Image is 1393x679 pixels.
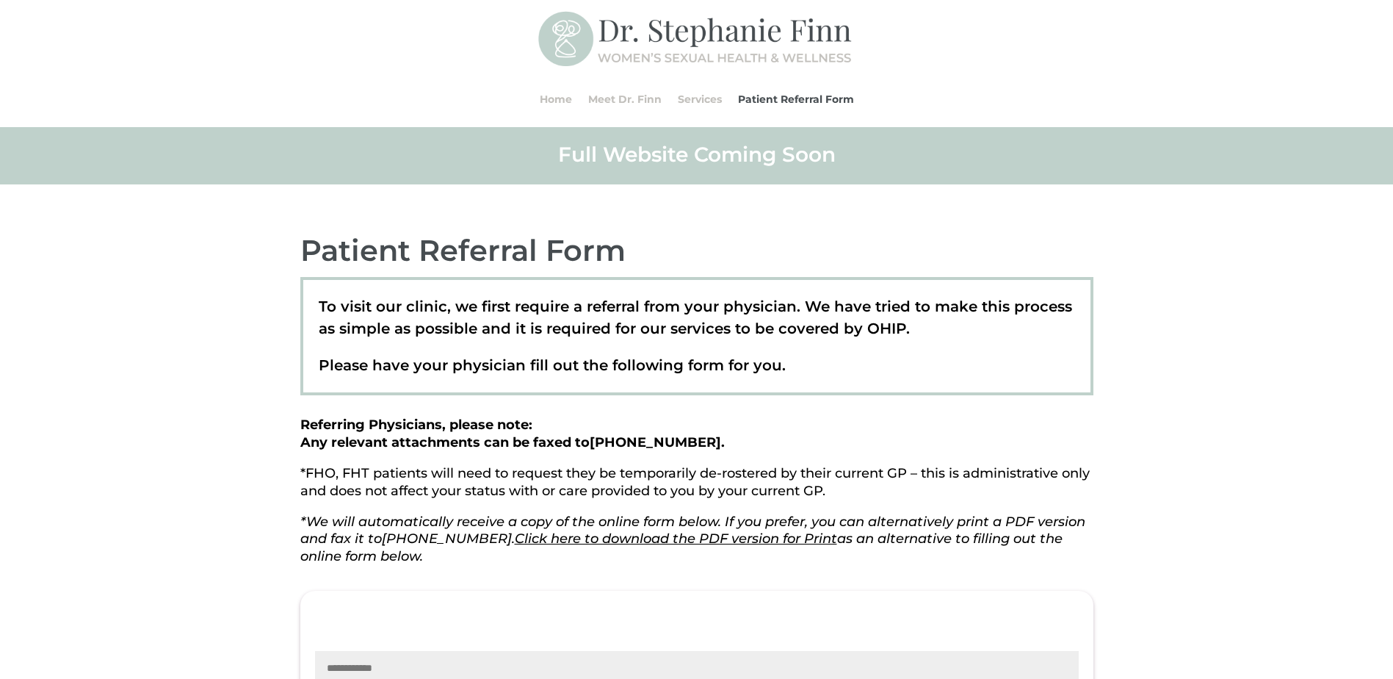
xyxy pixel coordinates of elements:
[300,141,1093,175] h2: Full Website Coming Soon
[300,514,1085,565] em: *We will automatically receive a copy of the online form below. If you prefer, you can alternativ...
[738,71,854,127] a: Patient Referral Form
[678,71,722,127] a: Services
[319,295,1074,354] p: To visit our clinic, we first require a referral from your physician. We have tried to make this ...
[588,71,662,127] a: Meet Dr. Finn
[515,531,837,547] a: Click here to download the PDF version for Print
[300,465,1093,514] p: *FHO, FHT patients will need to request they be temporarily de-rostered by their current GP – thi...
[590,434,721,450] span: [PHONE_NUMBER]
[300,231,1093,277] h2: Patient Referral Form
[300,417,725,450] strong: Referring Physicians, please note: Any relevant attachments can be faxed to .
[540,71,572,127] a: Home
[382,531,512,547] span: [PHONE_NUMBER]
[319,354,1074,376] p: Please have your physician fill out the following form for you.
